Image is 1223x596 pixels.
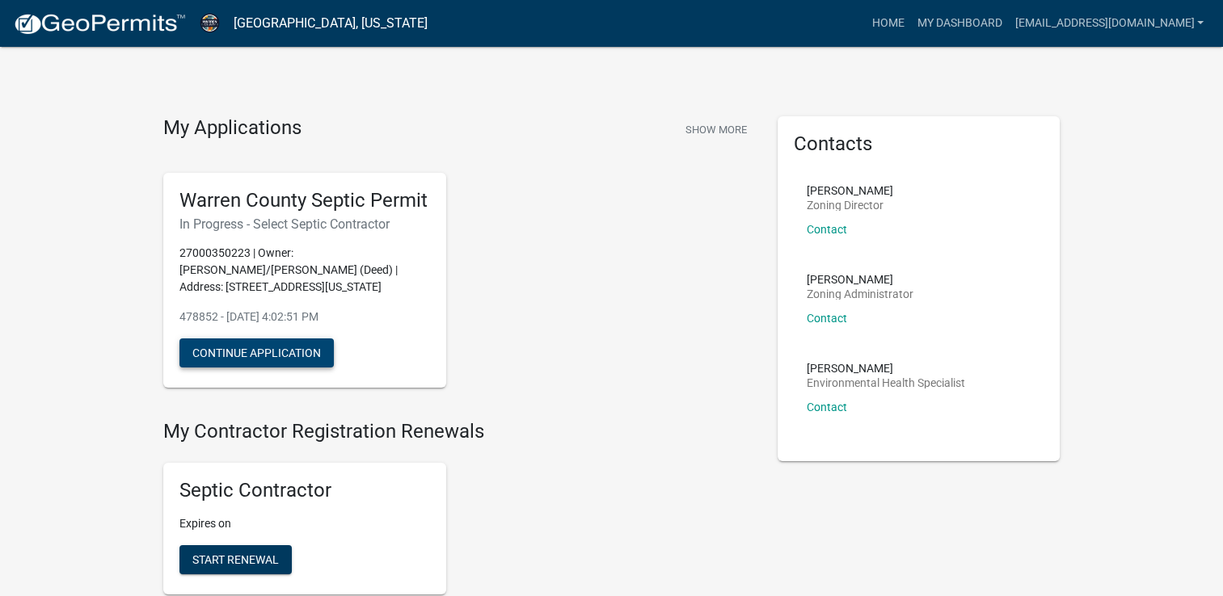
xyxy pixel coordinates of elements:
p: Environmental Health Specialist [807,377,965,388]
a: Contact [807,223,847,236]
p: [PERSON_NAME] [807,363,965,374]
span: Start Renewal [192,553,279,566]
h5: Septic Contractor [179,479,430,502]
h6: In Progress - Select Septic Contractor [179,216,430,232]
p: Expires on [179,515,430,532]
p: Zoning Director [807,199,893,211]
a: Contact [807,312,847,325]
button: Show More [679,116,753,143]
p: [PERSON_NAME] [807,274,913,285]
p: Zoning Administrator [807,288,913,300]
h5: Warren County Septic Permit [179,189,430,212]
a: [EMAIL_ADDRESS][DOMAIN_NAME] [1008,8,1210,39]
p: 27000350223 | Owner: [PERSON_NAME]/[PERSON_NAME] (Deed) | Address: [STREET_ADDRESS][US_STATE] [179,245,430,296]
a: Home [865,8,910,39]
a: My Dashboard [910,8,1008,39]
img: Warren County, Iowa [199,12,221,34]
a: [GEOGRAPHIC_DATA], [US_STATE] [234,10,428,37]
button: Start Renewal [179,545,292,574]
p: 478852 - [DATE] 4:02:51 PM [179,308,430,325]
h5: Contacts [794,132,1044,156]
p: [PERSON_NAME] [807,185,893,196]
h4: My Contractor Registration Renewals [163,420,753,443]
button: Continue Application [179,338,334,367]
h4: My Applications [163,116,302,141]
a: Contact [807,401,847,413]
